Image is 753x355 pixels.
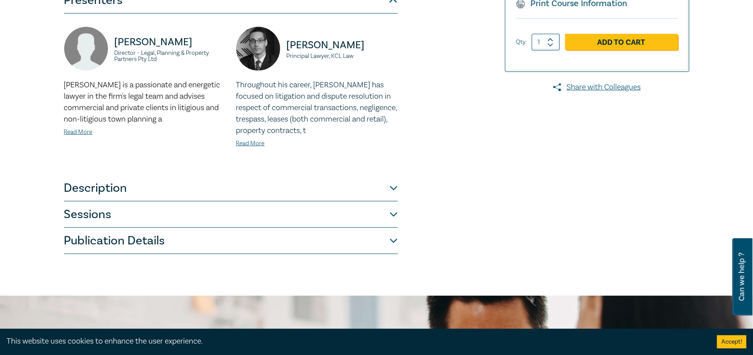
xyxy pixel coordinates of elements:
button: Description [64,175,398,201]
small: Principal Lawyer, KCL Law [287,53,398,59]
small: Director - Legal, Planning & Property Partners Pty Ltd [115,50,226,62]
p: [PERSON_NAME] [287,38,398,52]
label: Qty [516,37,526,47]
button: Accept cookies [717,335,746,348]
p: [PERSON_NAME] [115,35,226,49]
a: Read More [236,140,265,147]
a: Share with Colleagues [505,82,689,93]
a: Add to Cart [565,34,678,50]
span: Can we help ? [738,244,746,310]
button: Sessions [64,201,398,228]
img: https://s3.ap-southeast-2.amazonaws.com/lc-presenter-images/Anton%20Block.jpg [236,27,280,71]
p: Throughout his career, [PERSON_NAME] has focused on litigation and dispute resolution in respect ... [236,79,398,136]
img: A8UdDugLQf5CAAAAJXRFWHRkYXRlOmNyZWF0ZQAyMDIxLTA5LTMwVDA5OjEwOjA0KzAwOjAwJDk1UAAAACV0RVh0ZGF0ZTptb... [64,27,108,71]
span: [PERSON_NAME] is a passionate and energetic lawyer in the firm's legal team and advises commercia... [64,80,220,124]
button: Publication Details [64,228,398,254]
div: This website uses cookies to enhance the user experience. [7,336,704,347]
input: 1 [532,34,560,50]
a: Read More [64,128,93,136]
